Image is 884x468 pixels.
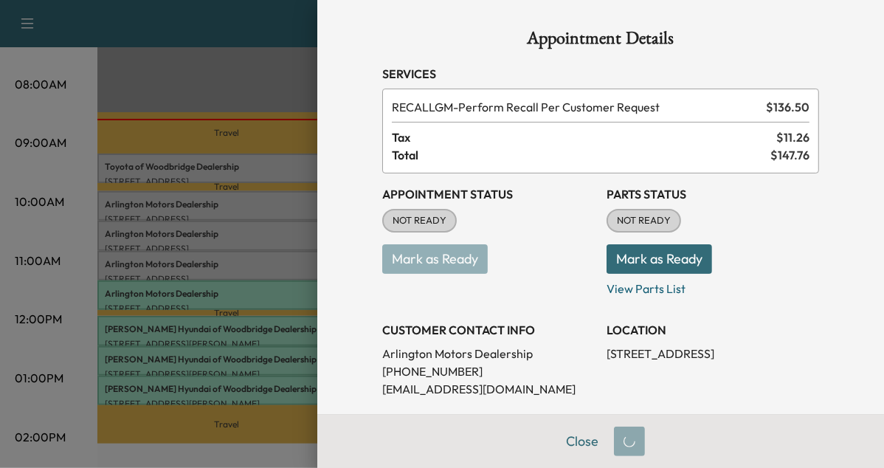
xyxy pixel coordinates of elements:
[382,345,595,362] p: Arlington Motors Dealership
[392,98,760,116] span: Perform Recall Per Customer Request
[382,30,819,53] h1: Appointment Details
[382,362,595,380] p: [PHONE_NUMBER]
[392,128,776,146] span: Tax
[382,380,595,398] p: [EMAIL_ADDRESS][DOMAIN_NAME]
[607,321,819,339] h3: LOCATION
[556,427,608,456] button: Close
[607,185,819,203] h3: Parts Status
[770,146,809,164] span: $ 147.76
[607,274,819,297] p: View Parts List
[384,213,455,228] span: NOT READY
[766,98,809,116] span: $ 136.50
[607,345,819,362] p: [STREET_ADDRESS]
[382,65,819,83] h3: Services
[382,321,595,339] h3: CUSTOMER CONTACT INFO
[392,146,770,164] span: Total
[607,244,712,274] button: Mark as Ready
[608,213,680,228] span: NOT READY
[776,128,809,146] span: $ 11.26
[382,185,595,203] h3: Appointment Status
